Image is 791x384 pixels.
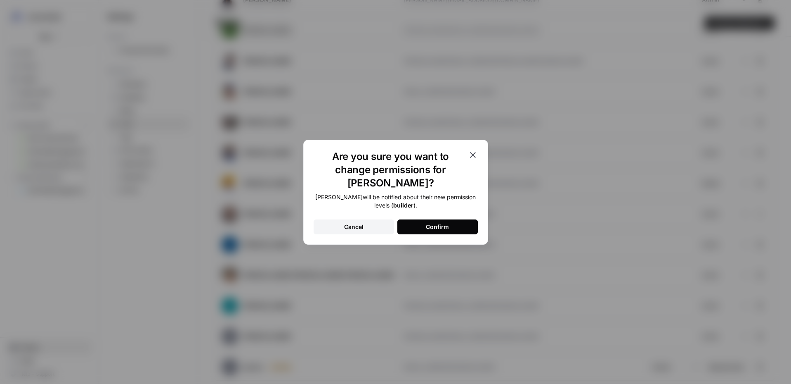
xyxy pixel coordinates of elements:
[393,202,413,209] b: builder
[314,193,478,210] div: [PERSON_NAME] will be notified about their new permission levels ( ).
[344,223,364,231] div: Cancel
[397,219,478,234] button: Confirm
[426,223,449,231] div: Confirm
[314,150,468,190] h1: Are you sure you want to change permissions for [PERSON_NAME]?
[314,219,394,234] button: Cancel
